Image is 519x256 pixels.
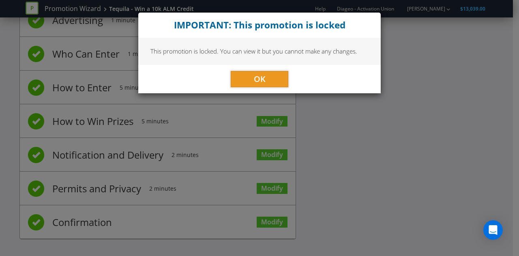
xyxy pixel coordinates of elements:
strong: IMPORTANT: This promotion is locked [174,19,345,31]
div: Close [138,13,381,38]
div: This promotion is locked. You can view it but you cannot make any changes. [138,38,381,65]
div: Open Intercom Messenger [483,220,503,240]
button: OK [231,71,288,87]
span: OK [254,73,266,84]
